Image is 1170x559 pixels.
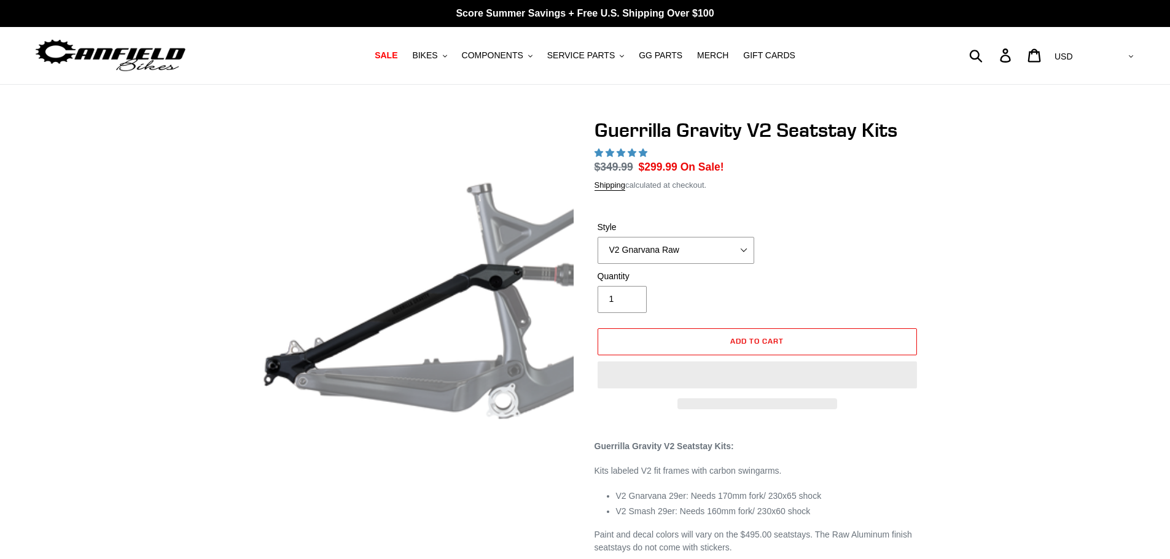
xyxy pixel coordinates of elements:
[691,47,735,64] a: MERCH
[406,47,453,64] button: BIKES
[639,161,677,173] span: $299.99
[547,50,615,61] span: SERVICE PARTS
[598,221,754,234] label: Style
[598,328,917,355] button: Add to cart
[456,47,539,64] button: COMPONENTS
[616,490,920,503] li: V2 Gnarvana 29er: Needs 170mm fork/ 230x65 shock
[595,180,626,191] a: Shipping
[697,50,728,61] span: MERCH
[375,50,397,61] span: SALE
[976,42,1007,69] input: Search
[639,50,682,61] span: GG PARTS
[595,528,920,554] p: Paint and decal colors will vary on the $495.00 seatstays. The Raw Aluminum finish seatstays do n...
[253,121,574,441] img: Guerrilla Gravity V2 Seatstay Kits
[633,47,688,64] a: GG PARTS
[598,270,754,283] label: Quantity
[595,465,920,477] p: Kits labeled V2 fit frames with carbon swingarms.
[412,50,437,61] span: BIKES
[730,336,784,345] span: Add to cart
[595,118,920,142] h1: Guerrilla Gravity V2 Seatstay Kits
[681,159,724,175] span: On Sale!
[737,47,801,64] a: GIFT CARDS
[595,179,920,191] div: calculated at checkout.
[462,50,523,61] span: COMPONENTS
[369,47,404,64] a: SALE
[616,505,920,518] li: V2 Smash 29er: Needs 160mm fork/ 230x60 shock
[34,36,187,75] img: Canfield Bikes
[541,47,630,64] button: SERVICE PARTS
[595,161,633,173] s: $349.99
[743,50,795,61] span: GIFT CARDS
[595,441,734,451] strong: Guerrilla Gravity V2 Seatstay Kits:
[595,148,650,158] span: 5.00 stars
